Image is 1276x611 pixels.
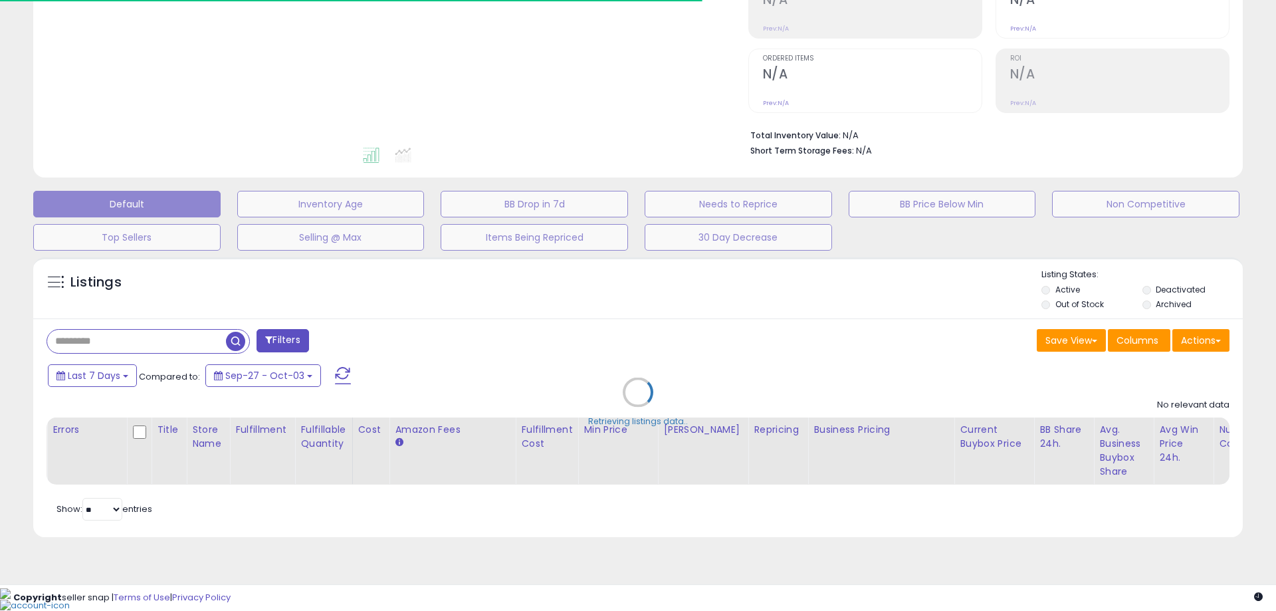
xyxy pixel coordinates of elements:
button: Items Being Repriced [441,224,628,251]
button: Top Sellers [33,224,221,251]
button: BB Drop in 7d [441,191,628,217]
span: N/A [856,144,872,157]
li: N/A [750,126,1220,142]
button: Selling @ Max [237,224,425,251]
small: Prev: N/A [1010,99,1036,107]
button: Default [33,191,221,217]
button: 30 Day Decrease [645,224,832,251]
span: Ordered Items [763,55,982,62]
span: ROI [1010,55,1229,62]
button: Needs to Reprice [645,191,832,217]
small: Prev: N/A [763,99,789,107]
small: Prev: N/A [1010,25,1036,33]
small: Prev: N/A [763,25,789,33]
button: Non Competitive [1052,191,1239,217]
b: Short Term Storage Fees: [750,145,854,156]
b: Total Inventory Value: [750,130,841,141]
div: Retrieving listings data.. [588,416,688,428]
h2: N/A [1010,66,1229,84]
button: Inventory Age [237,191,425,217]
h2: N/A [763,66,982,84]
button: BB Price Below Min [849,191,1036,217]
